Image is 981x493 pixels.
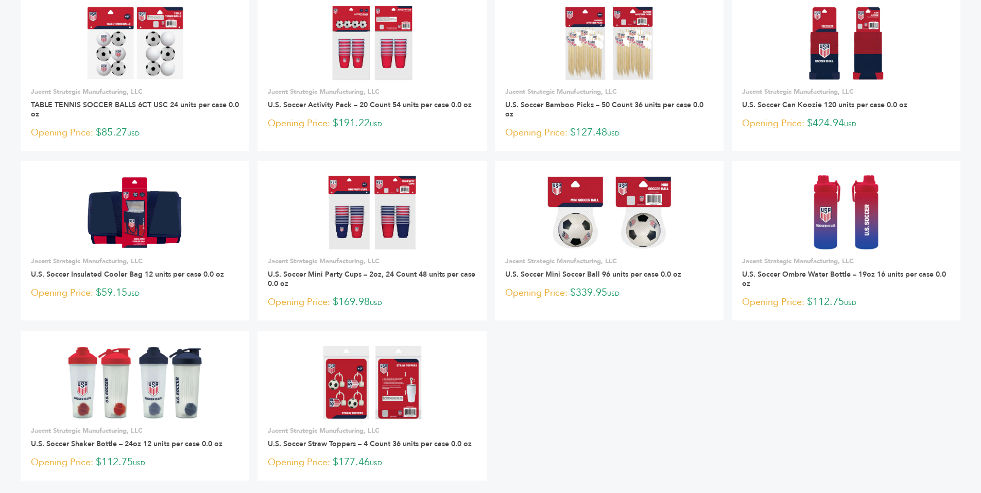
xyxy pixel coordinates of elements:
span: USD [607,129,619,138]
img: U.S. Soccer Insulated Cooler Bag 12 units per case 0.0 oz [86,175,184,249]
span: Opening Price: [268,295,330,309]
p: $127.48 [505,125,713,141]
a: U.S. Soccer Straw Toppers – 4 Count 36 units per case 0.0 oz [268,439,472,449]
span: USD [127,129,140,138]
span: Opening Price: [31,455,93,469]
span: USD [370,459,382,467]
a: U.S. Soccer Activity Pack – 20 Count 54 units per case 0.0 oz [268,100,472,110]
p: $177.46 [268,455,476,470]
img: U.S. Soccer Activity Pack – 20 Count 54 units per case 0.0 oz [332,6,412,80]
img: U.S. Soccer Can Koozie 120 units per case 0.0 oz [808,6,883,80]
p: $85.27 [31,125,239,141]
img: U.S. Soccer Bamboo Picks – 50 Count 36 units per case 0.0 oz [564,6,653,80]
p: Jacent Strategic Manufacturing, LLC [742,87,950,96]
p: Jacent Strategic Manufacturing, LLC [742,257,950,266]
a: TABLE TENNIS SOCCER BALLS 6CT USC 24 units per case 0.0 oz [31,100,239,119]
p: $112.75 [31,455,239,470]
p: $112.75 [742,295,950,310]
span: USD [844,120,856,128]
span: USD [127,290,140,298]
img: U.S. Soccer Mini Party Cups – 2oz, 24 Count 48 units per case 0.0 oz [328,175,417,249]
p: $191.22 [268,116,476,131]
span: Opening Price: [505,286,567,300]
p: Jacent Strategic Manufacturing, LLC [268,257,476,266]
p: Jacent Strategic Manufacturing, LLC [505,257,713,266]
a: U.S. Soccer Insulated Cooler Bag 12 units per case 0.0 oz [31,269,224,279]
a: U.S. Soccer Ombre Water Bottle – 19oz 16 units per case 0.0 oz [742,269,946,288]
span: USD [844,299,856,307]
p: $339.95 [505,285,713,301]
span: USD [133,459,145,467]
span: Opening Price: [742,295,804,309]
p: Jacent Strategic Manufacturing, LLC [31,87,239,96]
span: Opening Price: [31,126,93,140]
a: U.S. Soccer Mini Soccer Ball 96 units per case 0.0 oz [505,269,681,279]
span: USD [607,290,619,298]
span: Opening Price: [31,286,93,300]
p: Jacent Strategic Manufacturing, LLC [31,257,239,266]
p: $424.94 [742,116,950,131]
a: U.S. Soccer Mini Party Cups – 2oz, 24 Count 48 units per case 0.0 oz [268,269,475,288]
span: USD [370,120,382,128]
img: U.S. Soccer Shaker Bottle – 24oz 12 units per case 0.0 oz [68,345,202,419]
span: USD [370,299,382,307]
p: Jacent Strategic Manufacturing, LLC [31,426,239,435]
img: U.S. Soccer Mini Soccer Ball 96 units per case 0.0 oz [543,175,674,249]
p: Jacent Strategic Manufacturing, LLC [505,87,713,96]
a: U.S. Soccer Bamboo Picks – 50 Count 36 units per case 0.0 oz [505,100,703,119]
a: U.S. Soccer Can Koozie 120 units per case 0.0 oz [742,100,907,110]
span: Opening Price: [268,455,330,469]
p: $59.15 [31,285,239,301]
img: U.S. Soccer Straw Toppers – 4 Count 36 units per case 0.0 oz [322,345,422,419]
p: $169.98 [268,295,476,310]
img: TABLE TENNIS SOCCER BALLS 6CT USC 24 units per case 0.0 oz [86,6,184,80]
p: Jacent Strategic Manufacturing, LLC [268,87,476,96]
span: Opening Price: [505,126,567,140]
img: U.S. Soccer Ombre Water Bottle – 19oz 16 units per case 0.0 oz [812,175,880,249]
a: U.S. Soccer Shaker Bottle – 24oz 12 units per case 0.0 oz [31,439,222,449]
p: Jacent Strategic Manufacturing, LLC [268,426,476,435]
span: Opening Price: [268,116,330,130]
span: Opening Price: [742,116,804,130]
